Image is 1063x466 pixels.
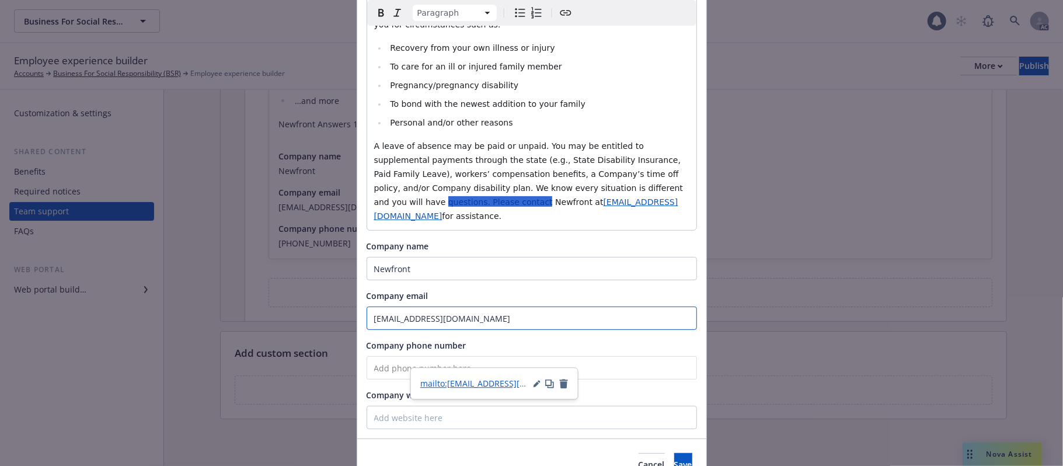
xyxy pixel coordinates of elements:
span: Pregnancy/pregnancy disability [390,81,518,90]
span: Company website [367,390,438,401]
span: Personal and/or other reasons [390,118,513,127]
span: Company phone number [367,340,466,351]
input: Add name here [367,257,697,280]
button: Bold [373,5,389,21]
input: Add phone number here [367,356,697,380]
div: toggle group [512,5,545,21]
button: Create link [557,5,574,21]
a: mailto:[EMAIL_ADDRESS][DOMAIN_NAME] [420,377,529,390]
button: Italic [389,5,406,21]
span: To bond with the newest addition to your family [390,99,585,109]
button: Numbered list [528,5,545,21]
span: for assistance. [442,211,501,221]
button: Block type [413,5,497,21]
span: Recovery from your own illness or injury [390,43,555,53]
span: mailto:[EMAIL_ADDRESS][DOMAIN_NAME] [420,378,584,389]
span: A leave of absence may be paid or unpaid. You may be entitled to supplemental payments through th... [374,141,686,207]
input: Add email here [367,307,697,330]
span: Company name [367,241,429,252]
input: Add website here [367,406,697,429]
button: Bulleted list [512,5,528,21]
span: To care for an ill or injured family member [390,62,562,71]
span: Company email [367,290,428,301]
